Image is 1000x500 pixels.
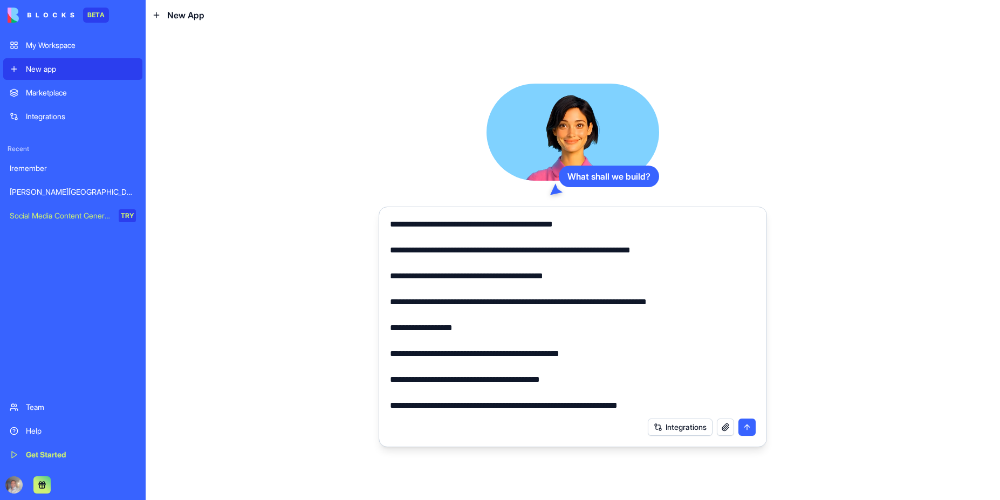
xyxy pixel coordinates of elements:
[3,58,142,80] a: New app
[26,64,136,74] div: New app
[3,205,142,227] a: Social Media Content GeneratorTRY
[3,157,142,179] a: Iremember
[10,163,136,174] div: Iremember
[5,476,23,494] img: ACg8ocIoKTluYVx1WVSvMTc6vEhh8zlEulljtIG1Q6EjfdS3E24EJStT=s96-c
[3,82,142,104] a: Marketplace
[83,8,109,23] div: BETA
[26,402,136,413] div: Team
[26,40,136,51] div: My Workspace
[10,210,111,221] div: Social Media Content Generator
[3,106,142,127] a: Integrations
[26,426,136,436] div: Help
[26,449,136,460] div: Get Started
[3,444,142,465] a: Get Started
[167,9,204,22] span: New App
[8,8,109,23] a: BETA
[3,181,142,203] a: [PERSON_NAME][GEOGRAPHIC_DATA][PERSON_NAME]
[119,209,136,222] div: TRY
[648,419,713,436] button: Integrations
[3,420,142,442] a: Help
[26,111,136,122] div: Integrations
[3,35,142,56] a: My Workspace
[3,396,142,418] a: Team
[3,145,142,153] span: Recent
[26,87,136,98] div: Marketplace
[10,187,136,197] div: [PERSON_NAME][GEOGRAPHIC_DATA][PERSON_NAME]
[559,166,659,187] div: What shall we build?
[8,8,74,23] img: logo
